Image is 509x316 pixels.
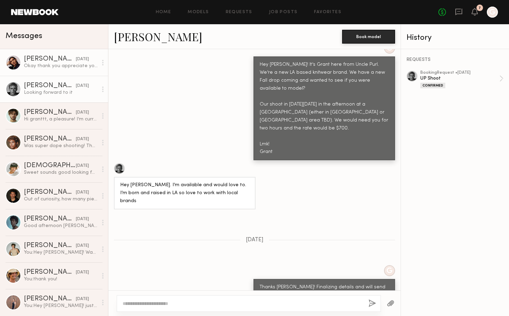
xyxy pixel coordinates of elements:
div: [DATE] [76,243,89,249]
div: UP Shoot [420,75,499,82]
div: REQUESTS [407,57,503,62]
div: Hey [PERSON_NAME]! It’s Grant here from Uncle Purl. We’re a new LA based knitwear brand. We have ... [260,61,389,156]
div: [PERSON_NAME] [24,216,76,223]
div: 7 [479,6,481,10]
div: [PERSON_NAME] [24,189,76,196]
div: [PERSON_NAME] [24,136,76,143]
div: [DATE] [76,163,89,169]
div: [DATE] [76,56,89,63]
div: Okay thank you appreciate you guys. I Confirmed the booking :) [24,63,98,69]
div: Thanks [PERSON_NAME]! Finalizing details and will send through early next week! [260,283,389,299]
a: Requests [226,10,252,15]
div: [PERSON_NAME] [24,242,76,249]
div: [PERSON_NAME] [24,56,76,63]
span: Messages [6,32,42,40]
span: [DATE] [246,237,264,243]
a: Models [188,10,209,15]
div: Looking forward to it [24,89,98,96]
a: G [487,7,498,18]
div: [DATE] [76,216,89,223]
div: [DATE] [76,269,89,276]
a: [PERSON_NAME] [114,29,202,44]
div: You: Hey [PERSON_NAME]! Wanted to send you some Summer pieces, pinged you on i g . LMK! [24,249,98,256]
div: Confirmed [420,83,445,88]
a: bookingRequest •[DATE]UP ShootConfirmed [420,71,503,88]
div: Good afternoon [PERSON_NAME], thank you for reaching out. I am impressed by the vintage designs o... [24,223,98,229]
div: [DEMOGRAPHIC_DATA][PERSON_NAME] [24,162,76,169]
div: [PERSON_NAME] [24,109,76,116]
a: Favorites [314,10,341,15]
a: Book model [342,33,395,39]
div: [DATE] [76,189,89,196]
div: You: Hey [PERSON_NAME]! just checking in on this? [24,303,98,309]
div: [PERSON_NAME] [24,269,76,276]
div: booking Request • [DATE] [420,71,499,75]
div: Out of curiosity, how many pieces would you be gifting? [24,196,98,202]
div: [PERSON_NAME] [24,82,76,89]
div: [DATE] [76,83,89,89]
button: Book model [342,30,395,44]
div: Hey [PERSON_NAME]. I’m available and would love to. I’m born and raised in LA so love to work wit... [120,181,249,205]
div: [PERSON_NAME] [24,296,76,303]
div: History [407,34,503,42]
a: Job Posts [269,10,298,15]
div: Hi granttt, a pleasure! I’m currently planning to go to [GEOGRAPHIC_DATA] to do some work next month [24,116,98,123]
div: [DATE] [76,296,89,303]
div: Was super dope shooting! Thanks for having me! [24,143,98,149]
div: [DATE] [76,136,89,143]
div: Sweet sounds good looking forward!! [24,169,98,176]
div: You: thank you! [24,276,98,282]
div: [DATE] [76,109,89,116]
a: Home [156,10,171,15]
